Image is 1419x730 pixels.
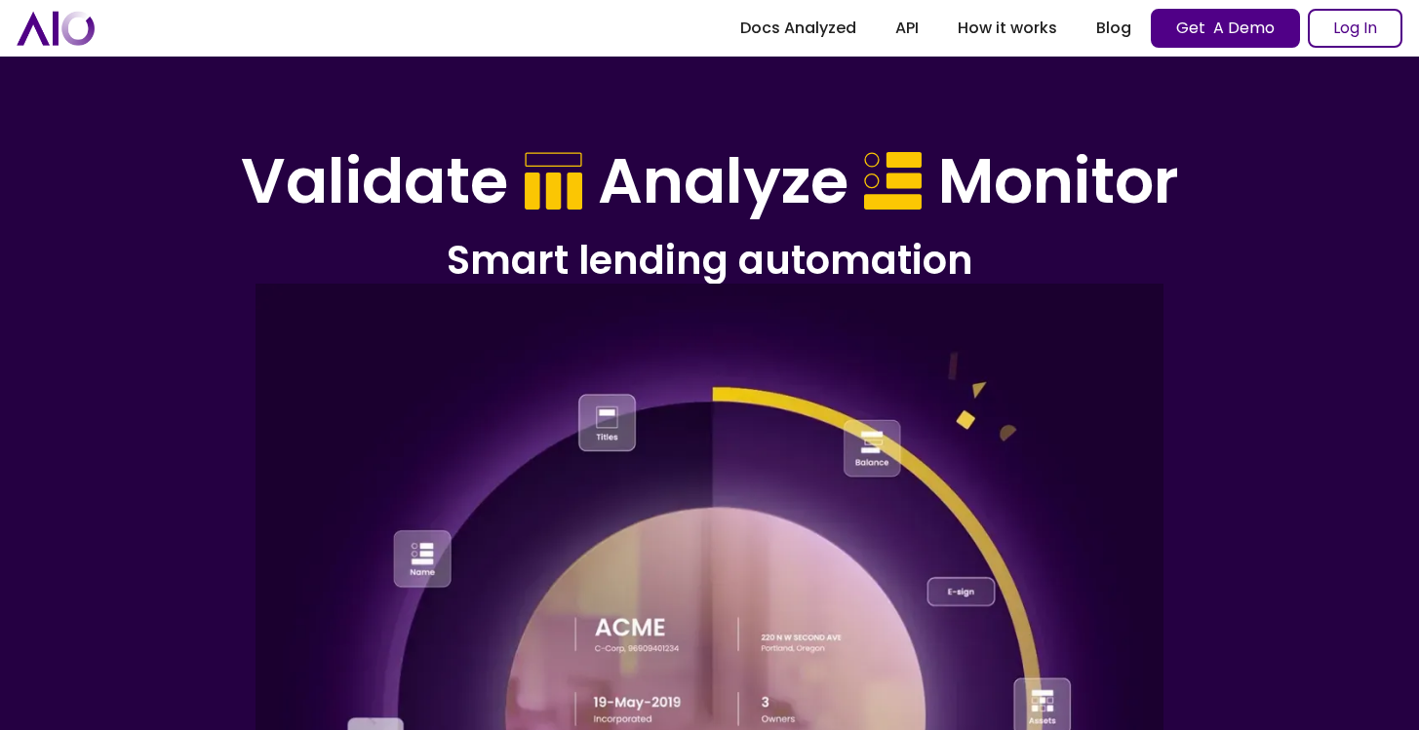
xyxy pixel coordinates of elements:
a: Docs Analyzed [721,11,876,46]
a: How it works [938,11,1077,46]
a: Log In [1308,9,1402,48]
h2: Smart lending automation [154,235,1266,286]
a: API [876,11,938,46]
h1: Monitor [938,144,1179,219]
a: home [17,11,95,45]
h1: Analyze [598,144,848,219]
h1: Validate [241,144,508,219]
a: Blog [1077,11,1151,46]
a: Get A Demo [1151,9,1300,48]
